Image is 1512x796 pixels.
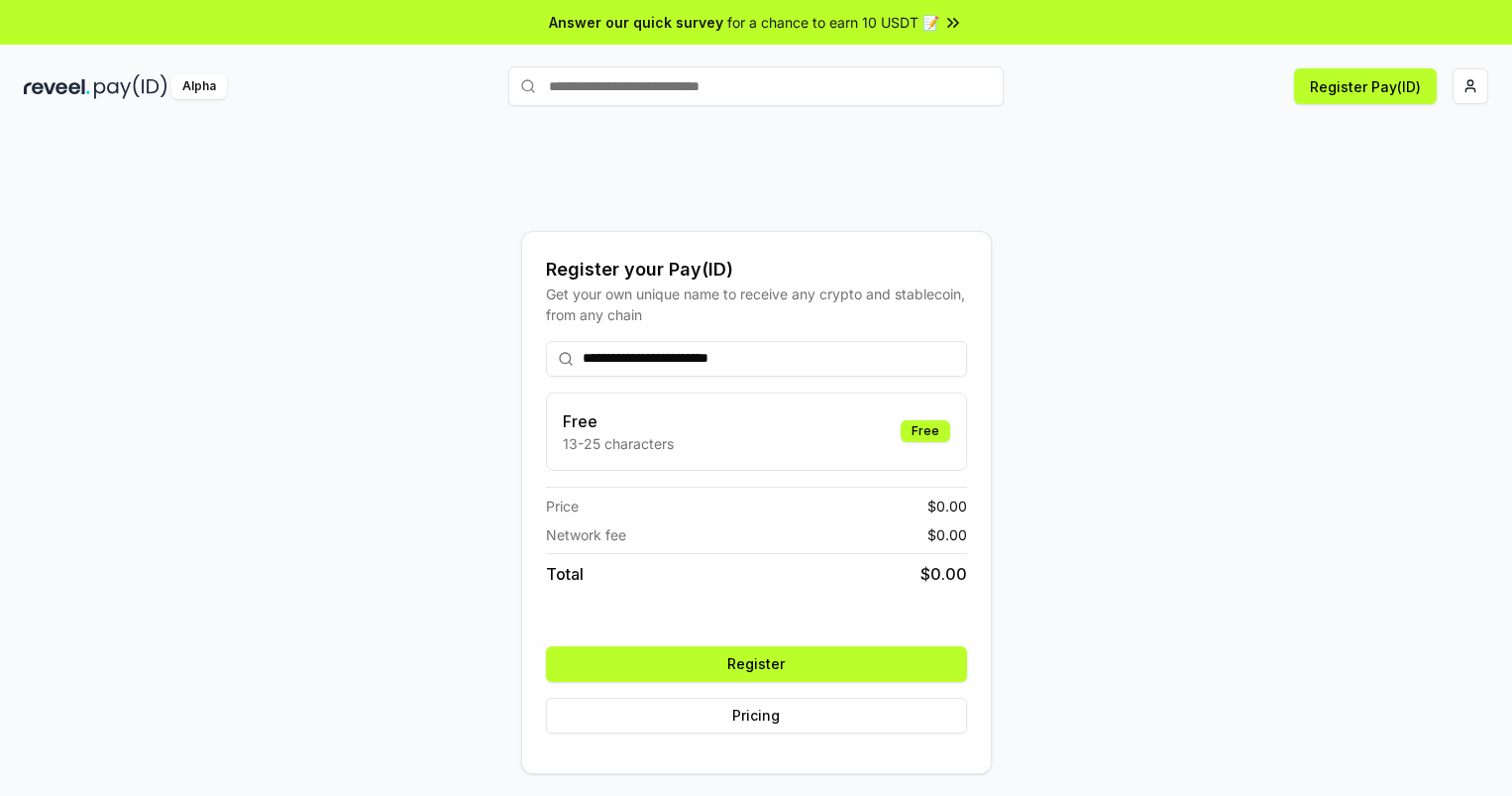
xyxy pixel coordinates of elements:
[546,524,626,545] span: Network fee
[171,74,227,99] div: Alpha
[563,409,674,433] h3: Free
[901,420,950,442] div: Free
[546,646,967,682] button: Register
[727,12,939,33] span: for a chance to earn 10 USDT 📝
[546,284,967,325] div: Get your own unique name to receive any crypto and stablecoin, from any chain
[1294,68,1437,104] button: Register Pay(ID)
[549,12,723,33] span: Answer our quick survey
[927,524,967,545] span: $ 0.00
[546,562,584,586] span: Total
[24,74,90,99] img: reveel_dark
[546,496,579,516] span: Price
[94,74,167,99] img: pay_id
[546,698,967,734] button: Pricing
[546,256,967,284] div: Register your Pay(ID)
[920,562,967,586] span: $ 0.00
[563,433,674,454] p: 13-25 characters
[927,496,967,516] span: $ 0.00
